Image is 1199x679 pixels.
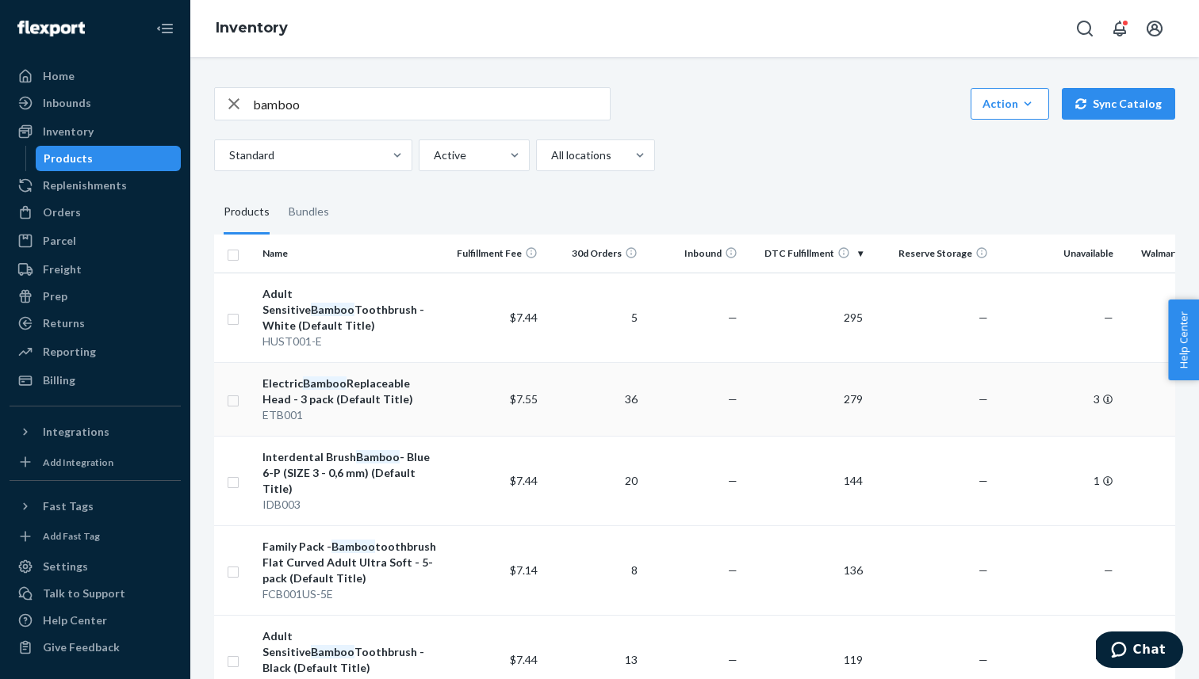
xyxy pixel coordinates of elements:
td: 20 [544,436,644,525]
button: Sync Catalog [1062,88,1175,120]
button: Open account menu [1139,13,1170,44]
input: Search inventory by name or sku [253,88,610,120]
span: — [728,474,737,487]
em: Bamboo [303,376,347,390]
button: Action [971,88,1049,120]
span: — [979,311,988,324]
span: — [728,392,737,406]
span: — [979,563,988,577]
div: ETB001 [262,407,438,423]
div: IDB003 [262,497,438,513]
ol: breadcrumbs [203,6,301,51]
a: Inventory [10,119,181,144]
em: Bamboo [311,645,354,658]
a: Billing [10,368,181,393]
div: Bundles [289,190,329,235]
span: — [728,563,737,577]
div: Inbounds [43,95,91,111]
div: Help Center [43,612,107,628]
div: Adult Sensitive Toothbrush - White (Default Title) [262,286,438,334]
button: Fast Tags [10,494,181,519]
button: Close Navigation [149,13,181,44]
span: — [979,474,988,487]
td: 144 [744,436,869,525]
a: Freight [10,257,181,282]
em: Bamboo [356,450,400,463]
td: 36 [544,362,644,436]
div: Add Fast Tag [43,529,100,543]
div: Billing [43,372,75,388]
div: Action [983,96,1037,112]
div: HUST001-E [262,334,438,349]
a: Add Integration [10,451,181,474]
div: Electric Replaceable Head - 3 pack (Default Title) [262,376,438,407]
span: — [728,653,737,666]
div: Adult Sensitive Toothbrush - Black (Default Title) [262,628,438,676]
a: Orders [10,200,181,225]
a: Settings [10,554,181,579]
div: Give Feedback [43,639,120,655]
div: Replenishments [43,177,127,193]
a: Inbounds [10,90,181,116]
th: Fulfillment Fee [443,235,543,273]
a: Reporting [10,339,181,364]
div: Products [224,190,270,235]
div: Talk to Support [43,586,125,601]
a: Help Center [10,608,181,633]
div: Inventory [43,124,94,139]
th: DTC Fulfillment [744,235,869,273]
td: 8 [544,525,644,615]
button: Integrations [10,419,181,444]
button: Talk to Support [10,581,181,606]
div: Family Pack - toothbrush Flat Curved Adult Ultra Soft - 5-pack (Default Title) [262,539,438,586]
span: $7.44 [510,653,538,666]
th: Inbound [644,235,744,273]
span: — [979,653,988,666]
a: Inventory [216,19,288,36]
span: — [1104,311,1113,324]
img: Flexport logo [17,21,85,36]
button: Give Feedback [10,635,181,660]
div: Interdental Brush - Blue 6-P (SIZE 3 - 0,6 mm) (Default Title) [262,449,438,497]
span: — [1104,563,1113,577]
div: Products [44,151,93,166]
a: Replenishments [10,173,181,198]
th: 30d Orders [544,235,644,273]
div: Freight [43,261,82,277]
div: Parcel [43,233,76,249]
input: All locations [550,147,551,163]
span: $7.55 [510,392,538,406]
td: 1 [994,436,1120,525]
td: 279 [744,362,869,436]
input: Active [432,147,434,163]
a: Parcel [10,228,181,254]
div: Returns [43,315,85,331]
input: Standard [228,147,229,163]
div: Settings [43,559,88,574]
div: Home [43,68,75,84]
td: 295 [744,273,869,362]
iframe: Opens a widget where you can chat to one of our agents [1096,631,1183,671]
span: $7.44 [510,311,538,324]
button: Help Center [1168,299,1199,380]
div: Add Integration [43,456,113,469]
th: Unavailable [994,235,1120,273]
span: $7.44 [510,474,538,487]
td: 5 [544,273,644,362]
div: FCB001US-5E [262,586,438,602]
div: Fast Tags [43,498,94,514]
td: 136 [744,525,869,615]
a: Returns [10,311,181,336]
div: Orders [43,204,81,220]
span: — [728,311,737,324]
a: Prep [10,284,181,309]
a: Products [36,146,182,171]
button: Open Search Box [1069,13,1101,44]
a: Home [10,63,181,89]
th: Name [256,235,444,273]
em: Bamboo [311,303,354,316]
td: 3 [994,362,1120,436]
th: Reserve Storage [869,235,994,273]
